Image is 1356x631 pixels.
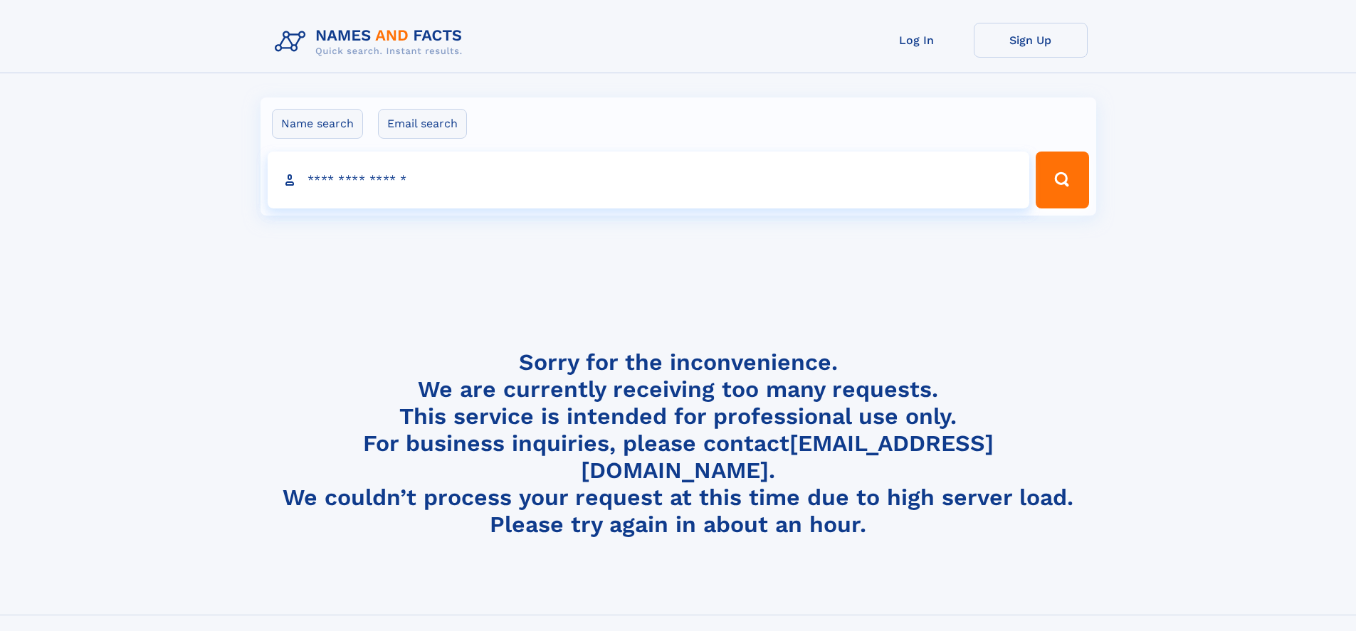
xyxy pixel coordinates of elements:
[268,152,1030,208] input: search input
[974,23,1088,58] a: Sign Up
[272,109,363,139] label: Name search
[269,23,474,61] img: Logo Names and Facts
[860,23,974,58] a: Log In
[581,430,994,484] a: [EMAIL_ADDRESS][DOMAIN_NAME]
[269,349,1088,539] h4: Sorry for the inconvenience. We are currently receiving too many requests. This service is intend...
[378,109,467,139] label: Email search
[1036,152,1088,208] button: Search Button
